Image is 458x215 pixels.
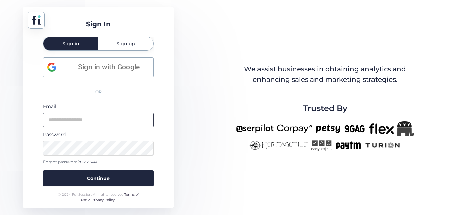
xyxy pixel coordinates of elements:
div: Email [43,103,154,110]
span: Click here [80,160,97,164]
img: corpay-new.png [277,121,312,136]
span: Sign in [62,41,79,46]
a: Terms of use & Privacy Policy. [81,192,139,202]
span: Sign up [116,41,135,46]
span: Continue [87,175,110,182]
div: © 2024 FullSession. All rights reserved. [55,192,142,202]
img: paytm-new.png [335,140,361,151]
div: OR [43,85,154,99]
img: 9gag-new.png [344,121,366,136]
img: turion-new.png [364,140,401,151]
span: Trusted By [303,102,347,115]
div: Sign In [86,19,111,30]
img: heritagetile-new.png [249,140,308,151]
div: Forgot password? [43,159,154,165]
img: flex-new.png [369,121,394,136]
div: Password [43,131,154,138]
img: easyprojects-new.png [311,140,332,151]
button: Continue [43,170,154,186]
img: petsy-new.png [316,121,340,136]
img: userpilot-new.png [236,121,274,136]
img: Republicanlogo-bw.png [397,121,414,136]
div: We assist businesses in obtaining analytics and enhancing sales and marketing strategies. [237,64,414,85]
span: Sign in with Google [68,62,149,73]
